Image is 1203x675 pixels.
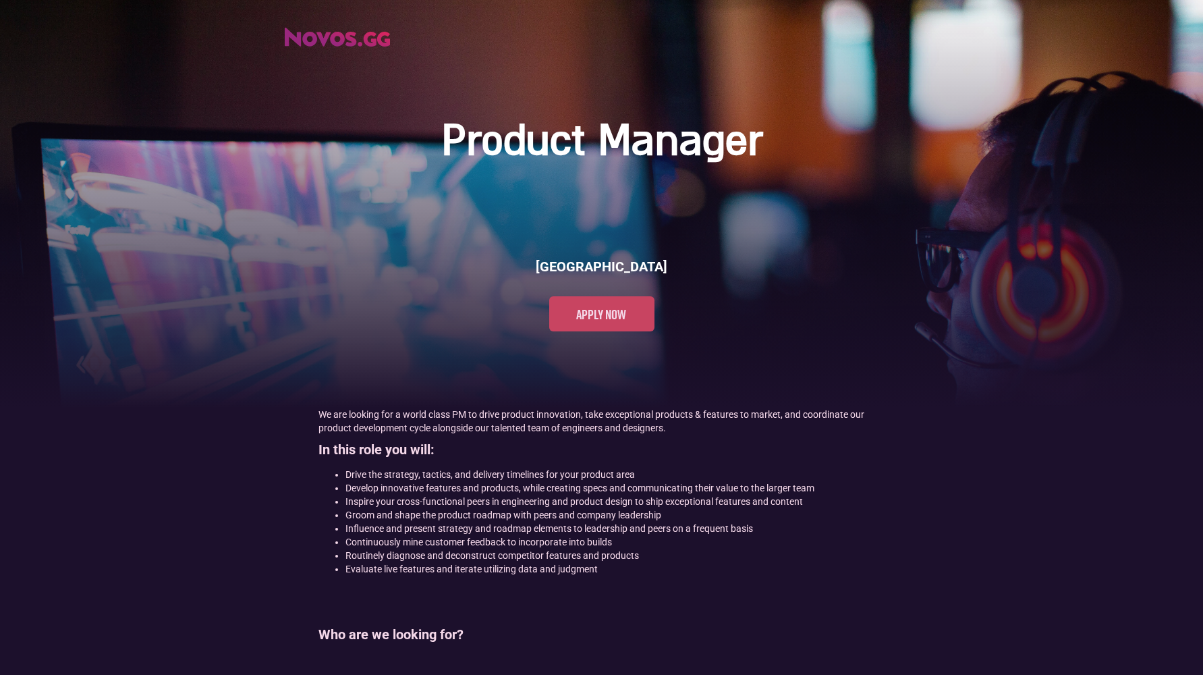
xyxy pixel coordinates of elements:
li: Develop innovative features and products, while creating specs and communicating their value to t... [345,481,885,495]
strong: Who are we looking for? [318,626,464,643]
li: Inspire your cross-functional peers in engineering and product design to ship exceptional feature... [345,495,885,508]
a: Apply now [549,296,654,331]
li: Influence and present strategy and roadmap elements to leadership and peers on a frequent basis [345,522,885,535]
li: Continuously mine customer feedback to incorporate into builds [345,535,885,549]
li: Routinely diagnose and deconstruct competitor features and products [345,549,885,562]
p: We are looking for a world class PM to drive product innovation, take exceptional products & feat... [318,408,885,435]
li: Groom and shape the product roadmap with peers and company leadership [345,508,885,522]
p: ‍ [318,583,885,596]
strong: In this role you will: [318,441,435,458]
h1: Product Manager [441,116,762,169]
h6: [GEOGRAPHIC_DATA] [536,257,667,276]
li: Drive the strategy, tactics, and delivery timelines for your product area [345,468,885,481]
li: Evaluate live features and iterate utilizing data and judgment [345,562,885,576]
p: ‍ [318,653,885,666]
